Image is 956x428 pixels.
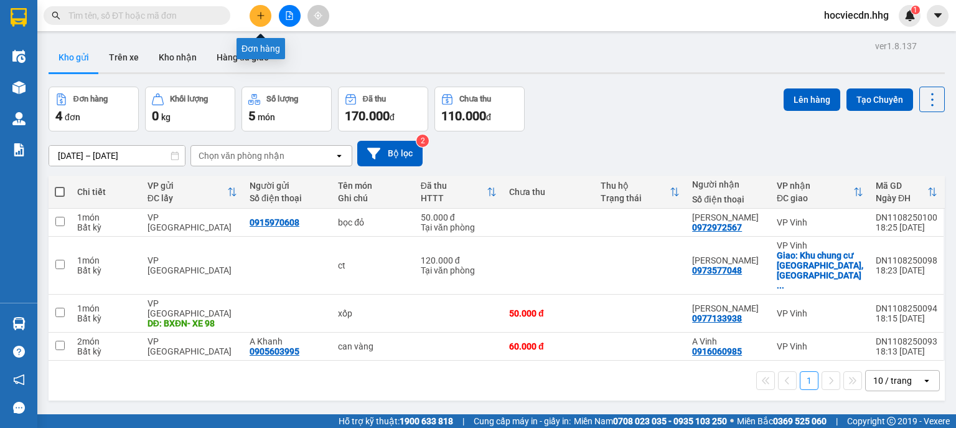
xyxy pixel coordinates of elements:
[730,419,734,424] span: ⚪️
[12,317,26,330] img: warehouse-icon
[777,280,784,290] span: ...
[241,87,332,131] button: Số lượng5món
[170,95,208,103] div: Khối lượng
[876,222,937,232] div: 18:25 [DATE]
[314,11,322,20] span: aim
[13,374,25,386] span: notification
[421,265,497,275] div: Tại văn phòng
[77,212,135,222] div: 1 món
[7,28,43,90] img: logo
[692,303,764,313] div: Linh
[692,212,764,222] div: Hà Linh
[876,193,927,203] div: Ngày ĐH
[338,308,408,318] div: xốp
[250,217,299,227] div: 0915970608
[141,176,243,209] th: Toggle SortBy
[339,414,453,428] span: Hỗ trợ kỹ thuật:
[784,88,840,111] button: Lên hàng
[99,42,149,72] button: Trên xe
[250,5,271,27] button: plus
[737,414,827,428] span: Miền Bắc
[148,336,237,356] div: VP [GEOGRAPHIC_DATA]
[601,193,670,203] div: Trạng thái
[777,217,863,227] div: VP Vinh
[876,313,937,323] div: 18:15 [DATE]
[777,308,863,318] div: VP Vinh
[876,346,937,356] div: 18:13 [DATE]
[145,87,235,131] button: Khối lượng0kg
[876,255,937,265] div: DN1108250098
[199,150,284,162] div: Chọn văn phòng nhận
[594,176,686,209] th: Toggle SortBy
[692,222,742,232] div: 0972972567
[338,193,408,203] div: Ghi chú
[421,222,497,232] div: Tại văn phòng
[338,260,408,270] div: ct
[338,87,428,131] button: Đã thu170.000đ
[692,179,764,189] div: Người nhận
[250,193,326,203] div: Số điện thoại
[77,255,135,265] div: 1 món
[77,222,135,232] div: Bất kỳ
[875,39,917,53] div: ver 1.8.137
[338,217,408,227] div: bọc đỏ
[836,414,838,428] span: |
[421,212,497,222] div: 50.000 đ
[338,181,408,191] div: Tên món
[904,10,916,21] img: icon-new-feature
[462,414,464,428] span: |
[800,371,818,390] button: 1
[161,112,171,122] span: kg
[12,50,26,63] img: warehouse-icon
[77,265,135,275] div: Bất kỳ
[338,341,408,351] div: can vàng
[390,112,395,122] span: đ
[692,265,742,275] div: 0973577048
[157,46,231,59] span: DN1108250100
[250,336,326,346] div: A Khanh
[148,193,227,203] div: ĐC lấy
[777,341,863,351] div: VP Vinh
[52,11,60,20] span: search
[434,87,525,131] button: Chưa thu110.000đ
[416,135,429,147] sup: 2
[421,193,487,203] div: HTTT
[248,108,255,123] span: 5
[773,416,827,426] strong: 0369 525 060
[777,193,853,203] div: ĐC giao
[55,108,62,123] span: 4
[777,240,863,250] div: VP Vinh
[13,402,25,414] span: message
[692,255,764,265] div: Anh Tuân
[474,414,571,428] span: Cung cấp máy in - giấy in:
[237,38,285,59] div: Đơn hàng
[887,417,896,426] span: copyright
[77,313,135,323] div: Bất kỳ
[777,181,853,191] div: VP nhận
[334,151,344,161] svg: open
[601,181,670,191] div: Thu hộ
[152,108,159,123] span: 0
[692,346,742,356] div: 0916060985
[876,303,937,313] div: DN1108250094
[363,95,386,103] div: Đã thu
[692,313,742,323] div: 0977133938
[869,176,944,209] th: Toggle SortBy
[345,108,390,123] span: 170.000
[12,143,26,156] img: solution-icon
[911,6,920,14] sup: 1
[148,212,237,232] div: VP [GEOGRAPHIC_DATA]
[922,376,932,386] svg: open
[12,81,26,94] img: warehouse-icon
[307,5,329,27] button: aim
[49,87,139,131] button: Đơn hàng4đơn
[927,5,949,27] button: caret-down
[11,8,27,27] img: logo-vxr
[256,11,265,20] span: plus
[279,5,301,27] button: file-add
[45,83,154,102] strong: Hotline : [PHONE_NUMBER] - [PHONE_NUMBER]
[77,303,135,313] div: 1 món
[13,346,25,358] span: question-circle
[357,141,423,166] button: Bộ lọc
[250,346,299,356] div: 0905603995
